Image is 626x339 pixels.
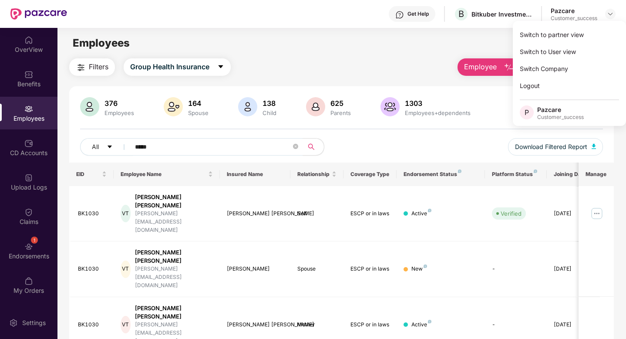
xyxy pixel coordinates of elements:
span: close-circle [293,144,298,149]
div: [PERSON_NAME] [227,265,284,273]
img: svg+xml;base64,PHN2ZyB4bWxucz0iaHR0cDovL3d3dy53My5vcmcvMjAwMC9zdmciIHhtbG5zOnhsaW5rPSJodHRwOi8vd3... [306,97,325,116]
img: svg+xml;base64,PHN2ZyB4bWxucz0iaHR0cDovL3d3dy53My5vcmcvMjAwMC9zdmciIHhtbG5zOnhsaW5rPSJodHRwOi8vd3... [504,62,514,73]
div: 164 [186,99,210,108]
span: Employees [73,37,130,49]
div: Employees+dependents [403,109,472,116]
th: Insured Name [220,163,291,186]
button: Filters [69,58,115,76]
div: ESCP or in laws [350,265,390,273]
button: Employee [458,58,521,76]
div: [PERSON_NAME] [PERSON_NAME] [135,248,212,265]
span: Employee [464,61,497,72]
img: svg+xml;base64,PHN2ZyB4bWxucz0iaHR0cDovL3d3dy53My5vcmcvMjAwMC9zdmciIHhtbG5zOnhsaW5rPSJodHRwOi8vd3... [164,97,183,116]
img: svg+xml;base64,PHN2ZyB4bWxucz0iaHR0cDovL3d3dy53My5vcmcvMjAwMC9zdmciIHhtbG5zOnhsaW5rPSJodHRwOi8vd3... [592,144,596,149]
div: Self [297,210,337,218]
img: svg+xml;base64,PHN2ZyBpZD0iU2V0dGluZy0yMHgyMCIgeG1sbnM9Imh0dHA6Ly93d3cudzMub3JnLzIwMDAvc3ZnIiB3aW... [9,319,18,327]
div: Platform Status [492,171,540,178]
div: 376 [103,99,136,108]
img: svg+xml;base64,PHN2ZyB4bWxucz0iaHR0cDovL3d3dy53My5vcmcvMjAwMC9zdmciIHdpZHRoPSI4IiBoZWlnaHQ9IjgiIH... [428,320,431,323]
div: Pazcare [551,7,597,15]
img: svg+xml;base64,PHN2ZyBpZD0iQmVuZWZpdHMiIHhtbG5zPSJodHRwOi8vd3d3LnczLm9yZy8yMDAwL3N2ZyIgd2lkdGg9Ij... [24,70,33,79]
div: Active [411,210,431,218]
div: [PERSON_NAME] [PERSON_NAME] [227,210,284,218]
img: New Pazcare Logo [10,8,67,20]
div: [PERSON_NAME][EMAIL_ADDRESS][DOMAIN_NAME] [135,210,212,234]
div: Switch to partner view [513,26,626,43]
div: Settings [20,319,48,327]
div: ESCP or in laws [350,321,390,329]
div: Spouse [186,109,210,116]
td: - [485,241,547,297]
div: VT [121,316,131,333]
img: svg+xml;base64,PHN2ZyBpZD0iSG9tZSIgeG1sbnM9Imh0dHA6Ly93d3cudzMub3JnLzIwMDAvc3ZnIiB3aWR0aD0iMjAiIG... [24,36,33,44]
img: svg+xml;base64,PHN2ZyBpZD0iQ2xhaW0iIHhtbG5zPSJodHRwOi8vd3d3LnczLm9yZy8yMDAwL3N2ZyIgd2lkdGg9IjIwIi... [24,208,33,217]
div: Bitkuber Investments Pvt Limited [471,10,532,18]
div: BK1030 [78,265,107,273]
div: [DATE] [554,210,593,218]
div: ESCP or in laws [350,210,390,218]
div: [DATE] [554,265,593,273]
span: Filters [89,61,108,72]
img: svg+xml;base64,PHN2ZyB4bWxucz0iaHR0cDovL3d3dy53My5vcmcvMjAwMC9zdmciIHdpZHRoPSI4IiBoZWlnaHQ9IjgiIH... [458,169,461,173]
div: [PERSON_NAME][EMAIL_ADDRESS][DOMAIN_NAME] [135,265,212,290]
div: [PERSON_NAME] [PERSON_NAME] [227,321,284,329]
span: Download Filtered Report [515,142,587,152]
div: Child [261,109,278,116]
span: close-circle [293,143,298,151]
span: caret-down [217,63,224,71]
th: Joining Date [547,163,600,186]
th: Manage [579,163,614,186]
button: search [303,138,324,156]
th: Coverage Type [343,163,397,186]
img: svg+xml;base64,PHN2ZyBpZD0iRW5kb3JzZW1lbnRzIiB4bWxucz0iaHR0cDovL3d3dy53My5vcmcvMjAwMC9zdmciIHdpZH... [24,242,33,251]
img: svg+xml;base64,PHN2ZyB4bWxucz0iaHR0cDovL3d3dy53My5vcmcvMjAwMC9zdmciIHhtbG5zOnhsaW5rPSJodHRwOi8vd3... [238,97,257,116]
div: Spouse [297,265,337,273]
div: Endorsement Status [404,171,478,178]
div: Get Help [407,10,429,17]
button: Allcaret-down [80,138,133,156]
th: EID [69,163,114,186]
div: VT [121,261,131,278]
img: svg+xml;base64,PHN2ZyBpZD0iQ0RfQWNjb3VudHMiIGRhdGEtbmFtZT0iQ0QgQWNjb3VudHMiIHhtbG5zPSJodHRwOi8vd3... [24,139,33,148]
div: 1303 [403,99,472,108]
img: svg+xml;base64,PHN2ZyBpZD0iSGVscC0zMngzMiIgeG1sbnM9Imh0dHA6Ly93d3cudzMub3JnLzIwMDAvc3ZnIiB3aWR0aD... [395,10,404,19]
img: svg+xml;base64,PHN2ZyB4bWxucz0iaHR0cDovL3d3dy53My5vcmcvMjAwMC9zdmciIHdpZHRoPSI4IiBoZWlnaHQ9IjgiIH... [534,169,537,173]
div: 1 [31,237,38,244]
span: Employee Name [121,171,206,178]
img: svg+xml;base64,PHN2ZyB4bWxucz0iaHR0cDovL3d3dy53My5vcmcvMjAwMC9zdmciIHhtbG5zOnhsaW5rPSJodHRwOi8vd3... [380,97,400,116]
div: [PERSON_NAME] [PERSON_NAME] [135,304,212,321]
div: Customer_success [537,114,584,121]
span: caret-down [107,144,113,151]
div: VT [121,205,131,222]
div: Switch Company [513,60,626,77]
img: svg+xml;base64,PHN2ZyBpZD0iVXBsb2FkX0xvZ3MiIGRhdGEtbmFtZT0iVXBsb2FkIExvZ3MiIHhtbG5zPSJodHRwOi8vd3... [24,173,33,182]
div: Verified [501,209,522,218]
div: 138 [261,99,278,108]
span: P [525,107,529,118]
img: svg+xml;base64,PHN2ZyBpZD0iRW1wbG95ZWVzIiB4bWxucz0iaHR0cDovL3d3dy53My5vcmcvMjAwMC9zdmciIHdpZHRoPS... [24,105,33,113]
div: [PERSON_NAME] [PERSON_NAME] [135,193,212,210]
div: BK1030 [78,210,107,218]
img: svg+xml;base64,PHN2ZyB4bWxucz0iaHR0cDovL3d3dy53My5vcmcvMjAwMC9zdmciIHdpZHRoPSIyNCIgaGVpZ2h0PSIyNC... [76,62,86,73]
div: Parents [329,109,353,116]
img: svg+xml;base64,PHN2ZyB4bWxucz0iaHR0cDovL3d3dy53My5vcmcvMjAwMC9zdmciIHdpZHRoPSI4IiBoZWlnaHQ9IjgiIH... [428,209,431,212]
button: Group Health Insurancecaret-down [124,58,231,76]
span: EID [76,171,100,178]
img: svg+xml;base64,PHN2ZyB4bWxucz0iaHR0cDovL3d3dy53My5vcmcvMjAwMC9zdmciIHhtbG5zOnhsaW5rPSJodHRwOi8vd3... [80,97,99,116]
div: Active [411,321,431,329]
span: B [458,9,464,19]
span: Group Health Insurance [130,61,209,72]
img: manageButton [590,207,604,220]
img: svg+xml;base64,PHN2ZyBpZD0iRHJvcGRvd24tMzJ4MzIiIHhtbG5zPSJodHRwOi8vd3d3LnczLm9yZy8yMDAwL3N2ZyIgd2... [607,10,614,17]
div: Employees [103,109,136,116]
span: All [92,142,99,152]
th: Relationship [290,163,343,186]
div: Mother [297,321,337,329]
div: Pazcare [537,105,584,114]
div: [DATE] [554,321,593,329]
div: 625 [329,99,353,108]
span: Relationship [297,171,330,178]
div: Switch to User view [513,43,626,60]
img: svg+xml;base64,PHN2ZyBpZD0iTXlfT3JkZXJzIiBkYXRhLW5hbWU9Ik15IE9yZGVycyIgeG1sbnM9Imh0dHA6Ly93d3cudz... [24,277,33,285]
div: New [411,265,427,273]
